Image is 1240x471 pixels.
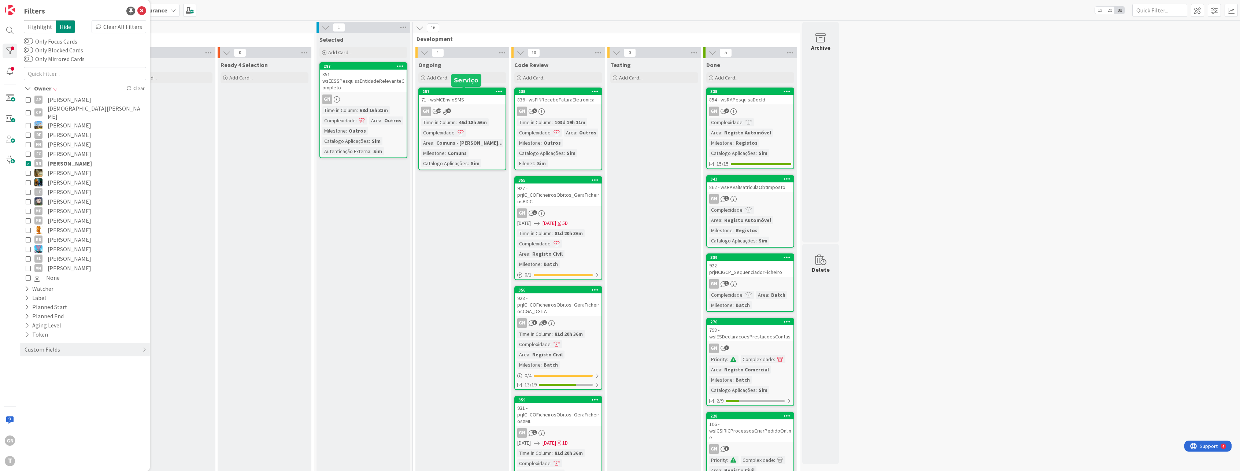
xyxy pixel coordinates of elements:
[709,129,721,137] div: Area
[517,208,527,218] div: GN
[515,88,602,104] div: 285836 - wsFINRecebeFaturaEletronica
[707,319,793,341] div: 276798 - wsIESDeclaracoesPrestacoesContas
[34,216,42,225] div: MR
[515,183,602,206] div: 927 - prjIC_COFicheirosObitos_GeraFicheirosBDIC
[26,159,144,168] button: GN [PERSON_NAME]
[320,70,407,92] div: 851 - wsEESSPesquisaEntidadeRelevanteCompleto
[346,127,347,135] span: :
[515,397,602,403] div: 359
[5,5,15,15] img: Visit kanbanzone.com
[577,129,598,137] div: Outros
[756,237,757,245] span: :
[553,330,585,338] div: 81d 20h 36m
[320,63,407,70] div: 287
[707,254,793,261] div: 389
[381,116,382,125] span: :
[457,118,489,126] div: 46d 18h 56m
[552,229,553,237] span: :
[517,129,551,137] div: Complexidade
[26,168,144,178] button: JC [PERSON_NAME]
[24,37,77,46] label: Only Focus Cards
[515,318,602,328] div: GN
[221,61,268,68] span: Ready 4 Selection
[709,291,743,299] div: Complexidade
[48,244,91,254] span: [PERSON_NAME]
[436,108,441,113] span: 12
[24,55,33,63] button: Only Mirrored Cards
[421,149,445,157] div: Milestone
[48,235,91,244] span: [PERSON_NAME]
[525,271,532,279] span: 0 / 1
[707,319,793,325] div: 276
[529,351,530,359] span: :
[48,120,91,130] span: [PERSON_NAME]
[26,95,144,104] button: AP [PERSON_NAME]
[38,3,40,9] div: 4
[26,130,144,140] button: DF [PERSON_NAME]
[535,159,548,167] div: Sim
[48,130,91,140] span: [PERSON_NAME]
[1095,7,1105,14] span: 1x
[517,139,541,147] div: Milestone
[517,250,529,258] div: Area
[517,219,531,227] span: [DATE]
[24,46,83,55] label: Only Blocked Cards
[709,139,733,147] div: Milestone
[757,386,769,394] div: Sim
[427,74,451,81] span: Add Card...
[419,88,506,104] div: 25771 - wsMCEnvioSMS
[34,159,42,167] div: GN
[358,106,390,114] div: 68d 16h 33m
[707,182,793,192] div: 862 - wsRAValMatriculaObtImposto
[419,107,506,116] div: GN
[721,216,722,224] span: :
[24,5,45,16] div: Filters
[565,149,577,157] div: Sim
[529,250,530,258] span: :
[707,176,793,192] div: 343862 - wsRAValMatriculaObtImposto
[319,36,343,43] span: Selected
[34,121,42,129] img: DG
[34,131,42,139] div: DF
[541,139,542,147] span: :
[709,118,743,126] div: Complexidade
[707,254,793,277] div: 389922 - prjNCIGCP_SequenciadorFicheiro
[48,104,144,120] span: [DEMOGRAPHIC_DATA][PERSON_NAME]
[734,139,759,147] div: Registos
[733,376,734,384] span: :
[551,340,552,348] span: :
[541,361,542,369] span: :
[515,107,602,116] div: GN
[707,279,793,289] div: GN
[515,287,602,293] div: 356
[48,95,91,104] span: [PERSON_NAME]
[707,344,793,353] div: GN
[322,147,370,155] div: Autenticação Externa
[743,291,744,299] span: :
[518,288,602,293] div: 356
[48,168,91,178] span: [PERSON_NAME]
[709,149,756,157] div: Catalogo Aplicações
[468,159,469,167] span: :
[234,48,246,57] span: 0
[34,226,42,234] img: RL
[734,376,752,384] div: Batch
[26,104,144,120] button: CP [DEMOGRAPHIC_DATA][PERSON_NAME]
[48,178,91,187] span: [PERSON_NAME]
[24,312,64,321] div: Planned End
[722,129,773,137] div: Registo Automóvel
[722,366,771,374] div: Registo Comercial
[517,260,541,268] div: Milestone
[369,116,381,125] div: Area
[757,237,769,245] div: Sim
[34,108,42,116] div: CP
[34,169,42,177] img: JC
[710,177,793,182] div: 343
[757,149,769,157] div: Sim
[542,361,560,369] div: Batch
[1105,7,1115,14] span: 2x
[756,291,768,299] div: Area
[24,20,56,33] span: Highlight
[34,197,42,205] img: LS
[419,88,506,95] div: 257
